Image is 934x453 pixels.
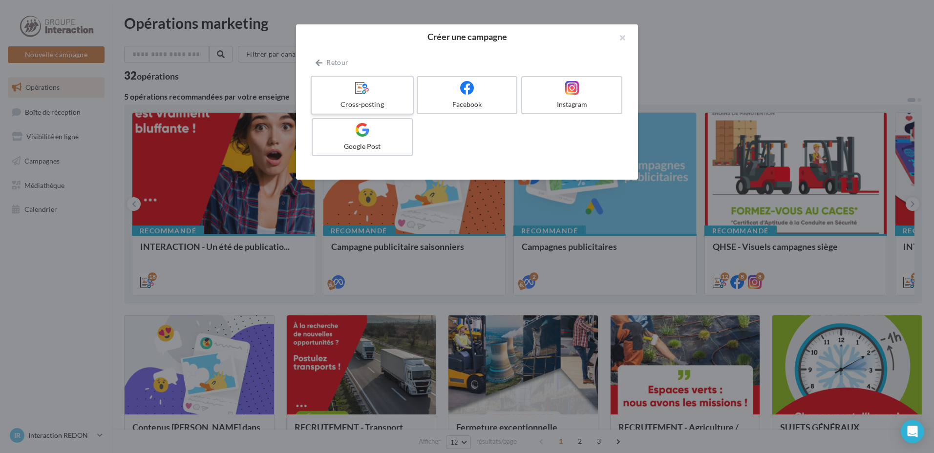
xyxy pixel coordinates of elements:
div: Open Intercom Messenger [901,420,924,443]
div: Cross-posting [316,100,408,109]
div: Google Post [317,142,408,151]
div: Instagram [526,100,617,109]
button: Retour [312,57,352,68]
div: Facebook [422,100,513,109]
h2: Créer une campagne [312,32,622,41]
